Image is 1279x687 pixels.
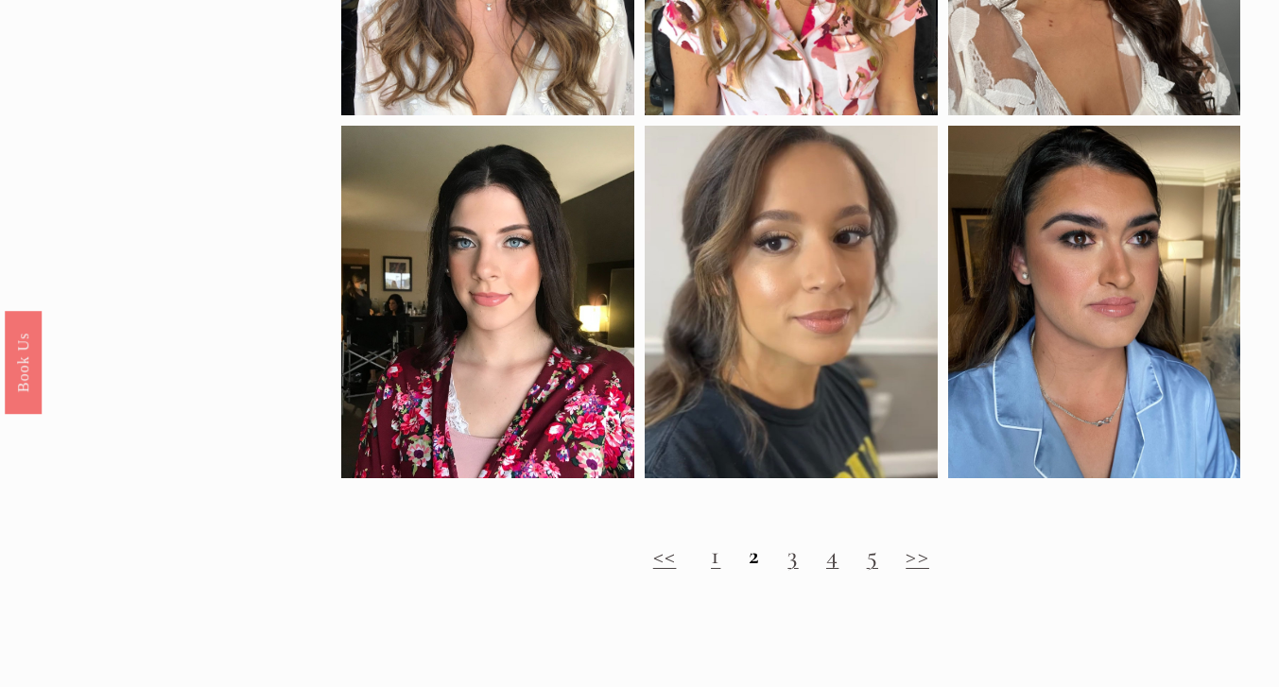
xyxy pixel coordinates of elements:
a: 3 [787,540,798,571]
a: >> [906,540,929,571]
strong: 2 [749,540,760,571]
a: 1 [711,540,720,571]
a: 4 [826,540,838,571]
a: 5 [867,540,878,571]
a: << [653,540,677,571]
a: Book Us [5,310,42,413]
